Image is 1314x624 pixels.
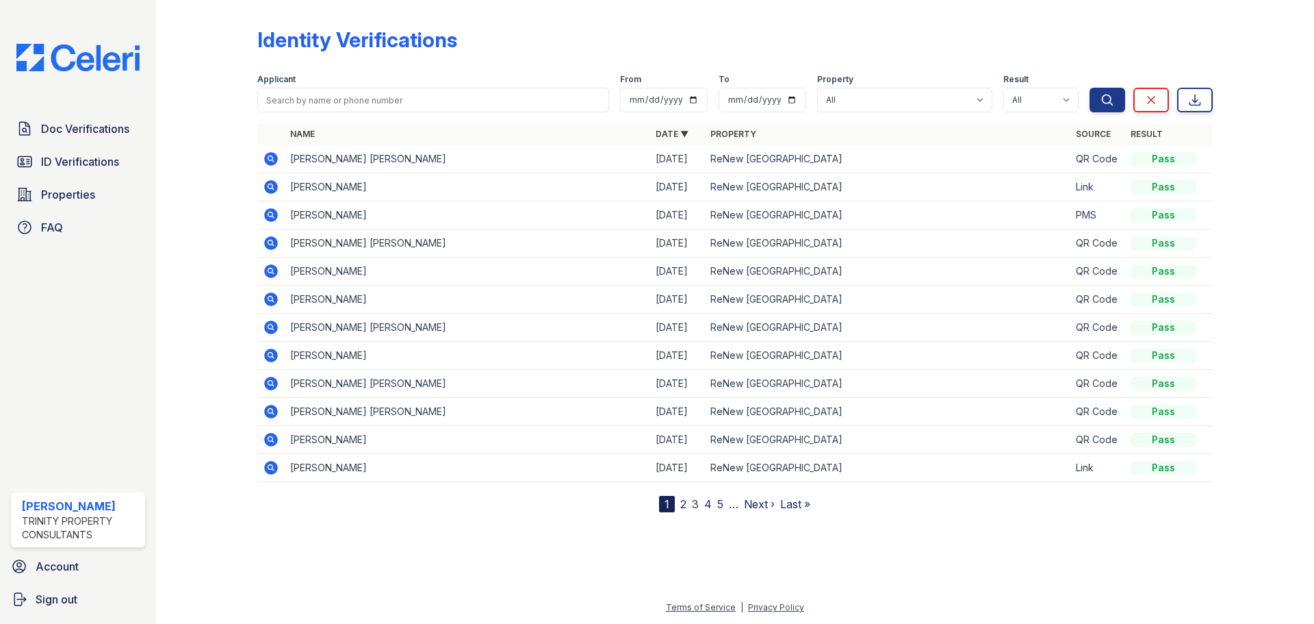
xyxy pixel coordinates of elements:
[285,342,650,370] td: [PERSON_NAME]
[729,496,738,512] span: …
[650,426,705,454] td: [DATE]
[705,286,1070,314] td: ReNew [GEOGRAPHIC_DATA]
[1131,180,1196,194] div: Pass
[11,214,145,241] a: FAQ
[1131,321,1196,334] div: Pass
[705,314,1070,342] td: ReNew [GEOGRAPHIC_DATA]
[22,514,140,542] div: Trinity Property Consultants
[650,145,705,173] td: [DATE]
[1131,433,1196,447] div: Pass
[5,586,151,613] a: Sign out
[650,229,705,258] td: [DATE]
[705,454,1070,482] td: ReNew [GEOGRAPHIC_DATA]
[692,497,699,511] a: 3
[650,454,705,482] td: [DATE]
[740,602,743,612] div: |
[1070,454,1125,482] td: Link
[705,229,1070,258] td: ReNew [GEOGRAPHIC_DATA]
[1076,129,1111,139] a: Source
[41,153,119,170] span: ID Verifications
[620,74,641,85] label: From
[705,370,1070,398] td: ReNew [GEOGRAPHIC_DATA]
[650,342,705,370] td: [DATE]
[1070,286,1125,314] td: QR Code
[36,558,79,575] span: Account
[1131,461,1196,475] div: Pass
[41,219,63,236] span: FAQ
[1131,208,1196,222] div: Pass
[1070,201,1125,229] td: PMS
[41,121,129,137] span: Doc Verifications
[22,498,140,514] div: [PERSON_NAME]
[290,129,315,139] a: Name
[41,186,95,203] span: Properties
[650,314,705,342] td: [DATE]
[705,398,1070,426] td: ReNew [GEOGRAPHIC_DATA]
[1070,398,1125,426] td: QR Code
[719,74,730,85] label: To
[1131,292,1196,306] div: Pass
[1070,314,1125,342] td: QR Code
[257,74,296,85] label: Applicant
[744,497,775,511] a: Next ›
[705,342,1070,370] td: ReNew [GEOGRAPHIC_DATA]
[1070,370,1125,398] td: QR Code
[680,497,686,511] a: 2
[5,553,151,580] a: Account
[285,370,650,398] td: [PERSON_NAME] [PERSON_NAME]
[650,258,705,286] td: [DATE]
[1131,377,1196,390] div: Pass
[1070,258,1125,286] td: QR Code
[650,286,705,314] td: [DATE]
[11,148,145,175] a: ID Verifications
[285,229,650,258] td: [PERSON_NAME] [PERSON_NAME]
[1070,173,1125,201] td: Link
[11,181,145,208] a: Properties
[1070,145,1125,173] td: QR Code
[710,129,756,139] a: Property
[650,370,705,398] td: [DATE]
[285,314,650,342] td: [PERSON_NAME] [PERSON_NAME]
[659,496,675,512] div: 1
[285,398,650,426] td: [PERSON_NAME] [PERSON_NAME]
[650,398,705,426] td: [DATE]
[1070,342,1125,370] td: QR Code
[257,88,609,112] input: Search by name or phone number
[817,74,853,85] label: Property
[650,173,705,201] td: [DATE]
[5,44,151,71] img: CE_Logo_Blue-a8612792a0a2168367f1c8372b55b34899dd931a85d93a1a3d3e32e68fde9ad4.png
[748,602,804,612] a: Privacy Policy
[1131,264,1196,278] div: Pass
[285,258,650,286] td: [PERSON_NAME]
[705,173,1070,201] td: ReNew [GEOGRAPHIC_DATA]
[285,145,650,173] td: [PERSON_NAME] [PERSON_NAME]
[666,602,736,612] a: Terms of Service
[704,497,712,511] a: 4
[1070,229,1125,258] td: QR Code
[705,145,1070,173] td: ReNew [GEOGRAPHIC_DATA]
[285,286,650,314] td: [PERSON_NAME]
[1131,152,1196,166] div: Pass
[650,201,705,229] td: [DATE]
[705,201,1070,229] td: ReNew [GEOGRAPHIC_DATA]
[285,454,650,482] td: [PERSON_NAME]
[285,173,650,201] td: [PERSON_NAME]
[717,497,723,511] a: 5
[257,27,457,52] div: Identity Verifications
[285,201,650,229] td: [PERSON_NAME]
[1131,405,1196,419] div: Pass
[11,115,145,142] a: Doc Verifications
[1131,349,1196,362] div: Pass
[1003,74,1029,85] label: Result
[1131,129,1163,139] a: Result
[705,426,1070,454] td: ReNew [GEOGRAPHIC_DATA]
[705,258,1070,286] td: ReNew [GEOGRAPHIC_DATA]
[656,129,688,139] a: Date ▼
[1070,426,1125,454] td: QR Code
[285,426,650,454] td: [PERSON_NAME]
[780,497,810,511] a: Last »
[36,591,77,608] span: Sign out
[1131,236,1196,250] div: Pass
